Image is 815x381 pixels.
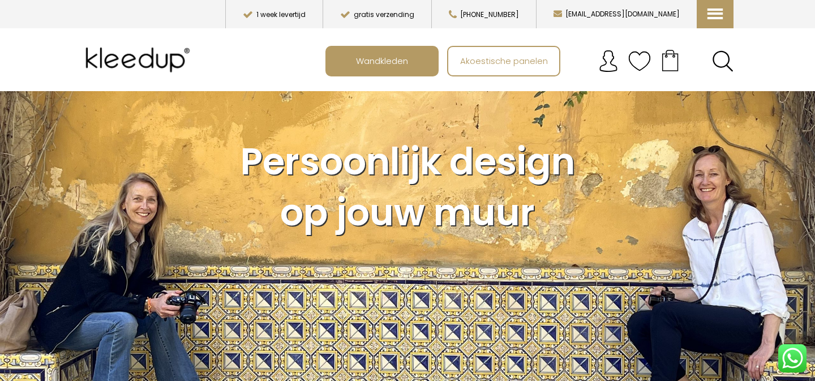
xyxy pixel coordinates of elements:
span: op jouw muur [280,187,535,238]
img: verlanglijstje.svg [628,50,651,72]
span: Wandkleden [350,50,414,71]
img: account.svg [597,50,620,72]
a: Akoestische panelen [448,47,559,75]
a: Search [712,50,733,72]
a: Wandkleden [327,47,437,75]
img: Kleedup [81,37,198,83]
span: Akoestische panelen [454,50,554,71]
a: Your cart [651,46,689,74]
span: Persoonlijk design [241,136,575,187]
nav: Main menu [325,46,742,76]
